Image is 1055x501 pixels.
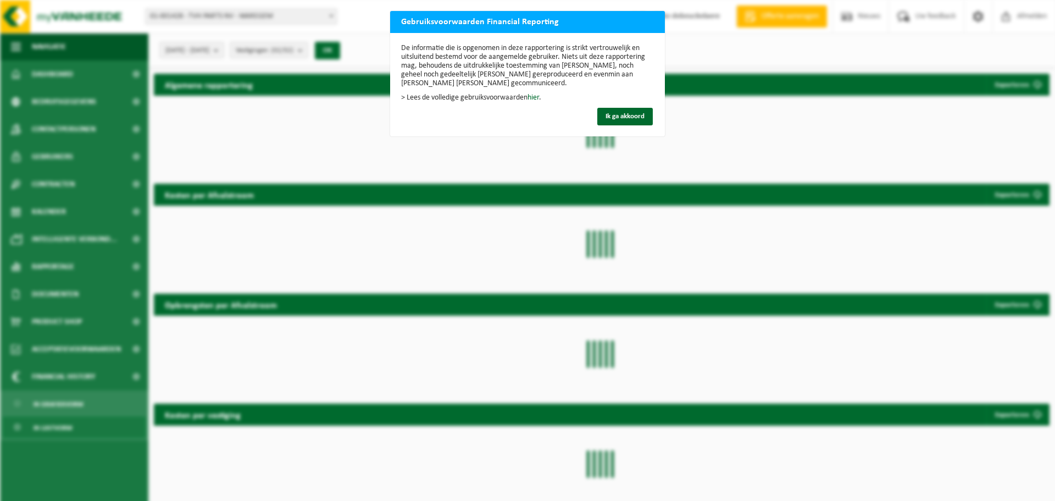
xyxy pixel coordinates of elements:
[606,113,645,120] span: Ik ga akkoord
[390,11,570,32] h2: Gebruiksvoorwaarden Financial Reporting
[401,93,654,102] p: > Lees de volledige gebruiksvoorwaarden .
[597,108,653,125] button: Ik ga akkoord
[527,93,539,102] a: hier
[401,44,654,88] p: De informatie die is opgenomen in deze rapportering is strikt vertrouwelijk en uitsluitend bestem...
